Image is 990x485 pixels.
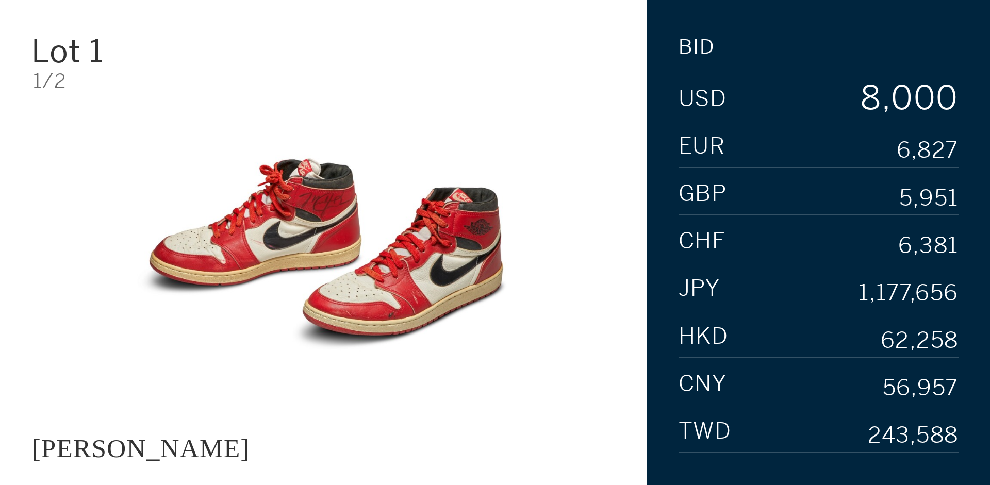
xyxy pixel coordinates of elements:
[881,329,959,352] div: 62,258
[898,235,959,257] div: 6,381
[859,114,882,147] div: 9
[679,37,715,57] div: Bid
[679,182,727,205] span: GBP
[936,81,959,114] div: 0
[859,81,882,114] div: 8
[899,187,959,210] div: 5,951
[891,81,914,114] div: 0
[914,81,936,114] div: 0
[679,420,732,443] span: TWD
[31,433,250,463] div: [PERSON_NAME]
[883,377,959,400] div: 56,957
[33,71,615,91] div: 1/2
[679,277,720,300] span: JPY
[679,230,726,253] span: CHF
[679,373,727,395] span: CNY
[868,425,959,447] div: 243,588
[679,325,729,348] span: HKD
[103,107,543,400] img: JACQUES MAJORELLE
[897,140,959,162] div: 6,827
[679,135,725,158] span: EUR
[859,282,959,305] div: 1,177,656
[31,36,226,67] div: Lot 1
[679,88,727,110] span: USD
